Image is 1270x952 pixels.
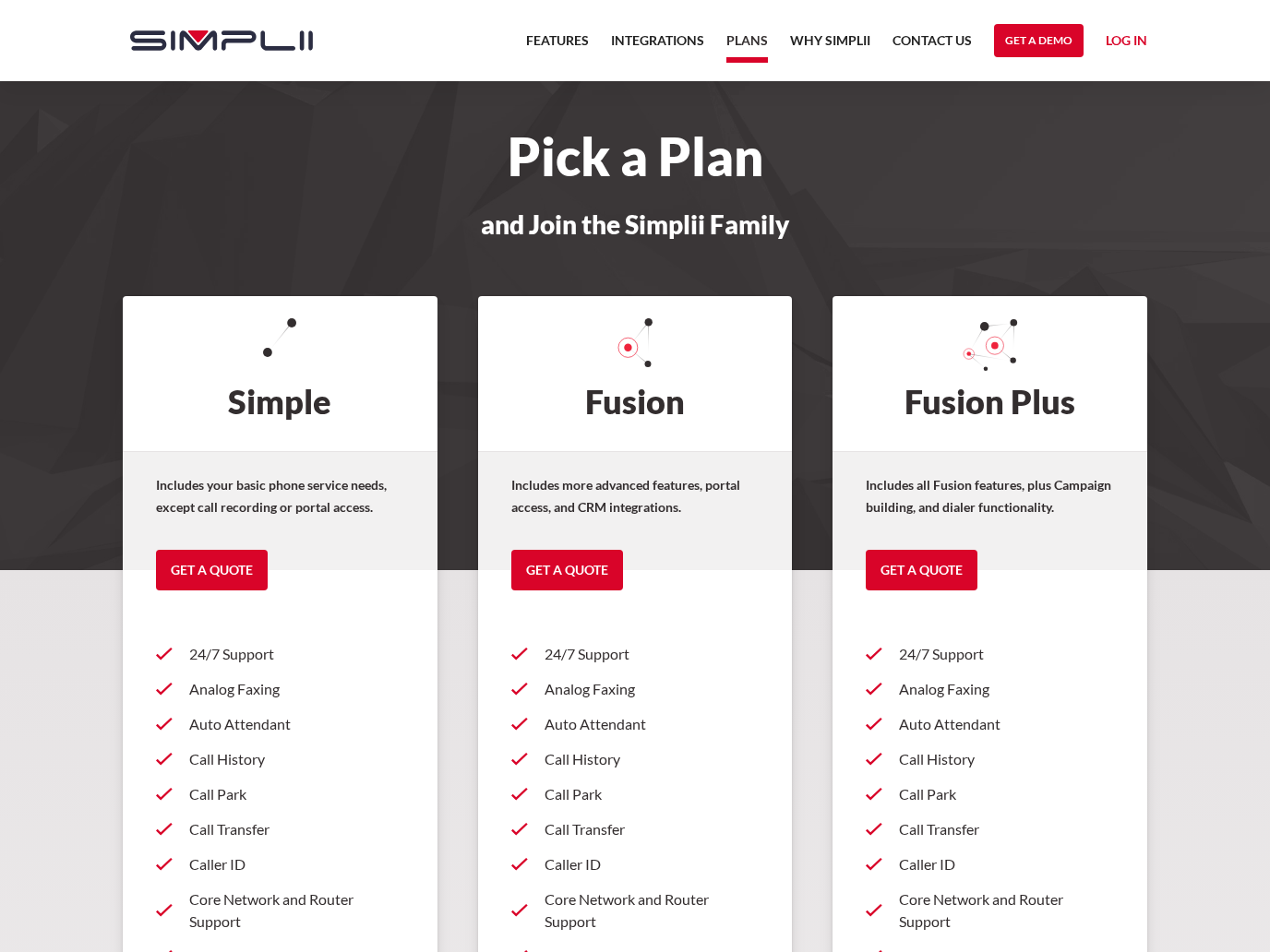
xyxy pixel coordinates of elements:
a: Why Simplii [790,30,870,63]
a: Caller ID [511,847,760,882]
a: Call Transfer [156,812,404,847]
a: 24/7 Support [866,637,1114,672]
p: Call Park [189,783,404,805]
a: Plans [726,30,768,63]
p: Call History [189,748,404,770]
p: 24/7 Support [189,643,404,665]
p: Analog Faxing [899,678,1114,700]
a: Core Network and Router Support [866,882,1114,939]
p: Call Transfer [189,818,404,840]
p: 24/7 Support [545,643,760,665]
p: Core Network and Router Support [189,888,404,933]
a: 24/7 Support [511,637,760,672]
a: Caller ID [156,847,404,882]
a: Integrations [611,30,704,63]
p: Caller ID [189,853,404,875]
p: Call History [545,748,760,770]
strong: Includes all Fusion features, plus Campaign building, and dialer functionality. [866,477,1111,515]
a: Auto Attendant [156,707,404,742]
h2: Simple [123,296,437,451]
p: Auto Attendant [899,713,1114,735]
a: Call History [511,742,760,777]
h1: Pick a Plan [112,137,1158,177]
a: Features [526,30,589,63]
a: Analog Faxing [156,672,404,707]
p: Auto Attendant [189,713,404,735]
h2: Fusion [478,296,793,451]
p: Caller ID [899,853,1114,875]
a: Call History [156,742,404,777]
a: Contact US [893,30,972,63]
a: Get a Quote [156,550,268,590]
a: Analog Faxing [511,672,760,707]
a: Core Network and Router Support [156,882,404,939]
p: Call Transfer [899,818,1114,840]
a: Core Network and Router Support [511,882,760,939]
p: Includes your basic phone service needs, except call recording or portal access. [156,474,404,518]
a: Get a Demo [994,24,1084,57]
a: 24/7 Support [156,637,404,672]
a: Caller ID [866,847,1114,882]
p: Core Network and Router Support [545,888,760,933]
h2: Fusion Plus [833,296,1147,451]
p: Caller ID [545,853,760,875]
p: Analog Faxing [189,678,404,700]
a: Auto Attendant [866,707,1114,742]
p: Analog Faxing [545,678,760,700]
a: Get a Quote [511,550,623,590]
a: Call Transfer [866,812,1114,847]
p: Auto Attendant [545,713,760,735]
a: Analog Faxing [866,672,1114,707]
p: Call Park [899,783,1114,805]
a: Auto Attendant [511,707,760,742]
a: Call Park [156,777,404,812]
p: Call Park [545,783,760,805]
strong: Includes more advanced features, portal access, and CRM integrations. [511,477,740,515]
h3: and Join the Simplii Family [112,210,1158,238]
p: Call History [899,748,1114,770]
a: Call History [866,742,1114,777]
a: Call Transfer [511,812,760,847]
p: 24/7 Support [899,643,1114,665]
p: Call Transfer [545,818,760,840]
p: Core Network and Router Support [899,888,1114,933]
a: Call Park [866,777,1114,812]
img: Simplii [130,30,313,51]
a: Log in [1106,30,1147,57]
a: Get a Quote [866,550,977,590]
a: Call Park [511,777,760,812]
